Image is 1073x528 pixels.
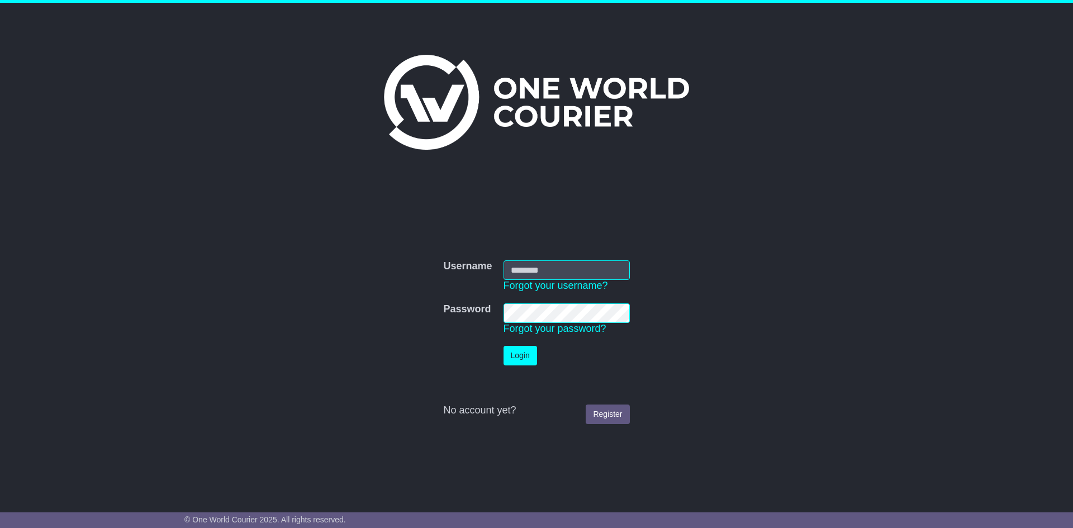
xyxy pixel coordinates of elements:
button: Login [504,346,537,365]
img: One World [384,55,689,150]
a: Forgot your password? [504,323,606,334]
a: Forgot your username? [504,280,608,291]
label: Username [443,260,492,273]
label: Password [443,303,491,316]
div: No account yet? [443,405,629,417]
a: Register [586,405,629,424]
span: © One World Courier 2025. All rights reserved. [184,515,346,524]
